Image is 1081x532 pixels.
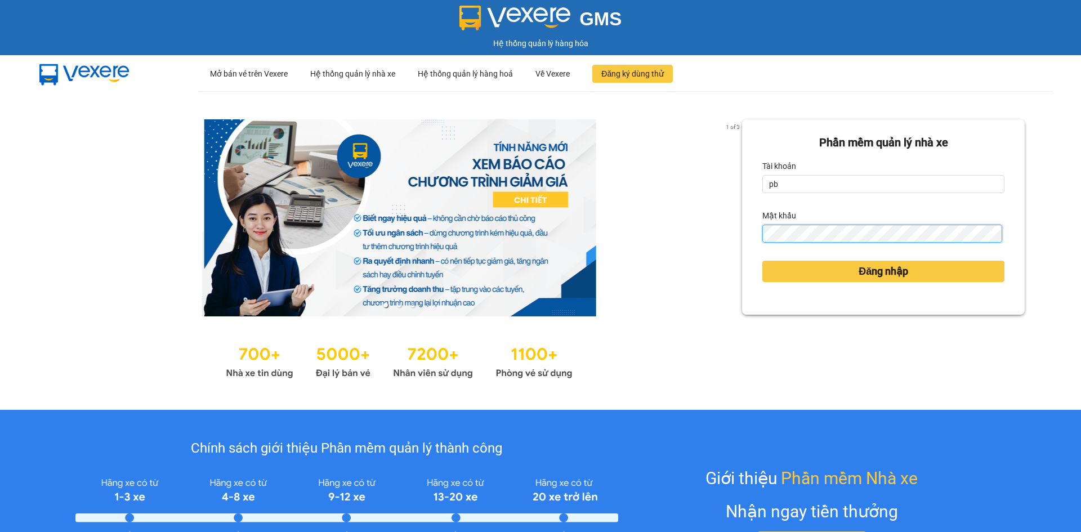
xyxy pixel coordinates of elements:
li: slide item 1 [383,303,388,307]
input: Tài khoản [762,175,1004,193]
button: next slide / item [726,119,742,316]
div: Giới thiệu [705,465,918,491]
div: Chính sách giới thiệu Phần mềm quản lý thành công [75,438,618,459]
div: Hệ thống quản lý hàng hóa [3,37,1078,50]
span: Phần mềm Nhà xe [781,465,918,491]
img: Statistics.png [226,339,573,382]
button: Đăng ký dùng thử [592,65,673,83]
div: Hệ thống quản lý nhà xe [310,56,395,92]
button: previous slide / item [56,119,72,316]
label: Tài khoản [762,157,796,175]
label: Mật khẩu [762,207,796,225]
button: Đăng nhập [762,261,1004,282]
span: Đăng nhập [859,263,908,279]
div: Hệ thống quản lý hàng hoá [418,56,513,92]
li: slide item 2 [397,303,401,307]
div: Mở bán vé trên Vexere [210,56,288,92]
img: logo 2 [459,6,571,30]
img: mbUUG5Q.png [28,55,141,92]
span: Đăng ký dùng thử [601,68,664,80]
input: Mật khẩu [762,225,1002,243]
div: Về Vexere [535,56,570,92]
span: GMS [579,8,622,29]
div: Phần mềm quản lý nhà xe [762,134,1004,151]
p: 1 of 3 [722,119,742,134]
li: slide item 3 [410,303,415,307]
a: GMS [459,17,622,26]
div: Nhận ngay tiền thưởng [726,498,898,525]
